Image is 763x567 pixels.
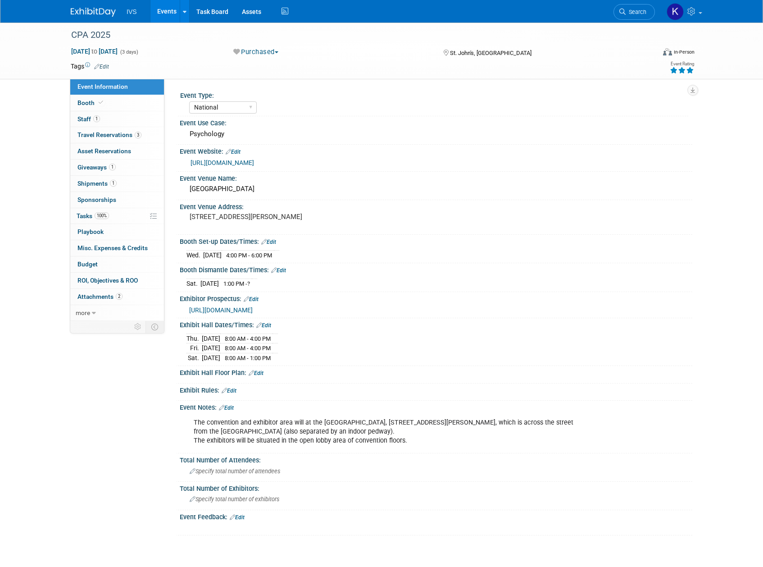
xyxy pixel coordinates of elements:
[70,95,164,111] a: Booth
[244,296,259,302] a: Edit
[77,277,138,284] span: ROI, Objectives & ROO
[76,309,90,316] span: more
[99,100,103,105] i: Booth reservation complete
[135,132,141,138] span: 3
[223,280,250,287] span: 1:00 PM -
[95,212,109,219] span: 100%
[626,9,646,15] span: Search
[180,482,692,493] div: Total Number of Exhibitors:
[110,180,117,187] span: 1
[180,510,692,522] div: Event Feedback:
[450,50,531,56] span: St. John's, [GEOGRAPHIC_DATA]
[180,318,692,330] div: Exhibit Hall Dates/Times:
[127,8,137,15] span: IVS
[230,514,245,521] a: Edit
[70,256,164,272] a: Budget
[225,335,271,342] span: 8:00 AM - 4:00 PM
[70,192,164,208] a: Sponsorships
[663,48,672,55] img: Format-Inperson.png
[180,200,692,211] div: Event Venue Address:
[200,279,219,288] td: [DATE]
[180,263,692,275] div: Booth Dismantle Dates/Times:
[77,115,100,123] span: Staff
[249,370,263,376] a: Edit
[222,388,236,394] a: Edit
[261,239,276,245] a: Edit
[70,208,164,224] a: Tasks100%
[186,127,686,141] div: Psychology
[77,147,131,155] span: Asset Reservations
[71,47,118,55] span: [DATE] [DATE]
[77,244,148,251] span: Misc. Expenses & Credits
[186,279,200,288] td: Sat.
[191,159,254,166] a: [URL][DOMAIN_NAME]
[68,27,641,43] div: CPA 2025
[190,496,279,503] span: Specify total number of exhibitors
[146,321,164,333] td: Toggle Event Tabs
[77,164,116,171] span: Giveaways
[70,79,164,95] a: Event Information
[70,111,164,127] a: Staff1
[180,172,692,183] div: Event Venue Name:
[256,322,271,329] a: Edit
[202,353,220,362] td: [DATE]
[77,83,128,90] span: Event Information
[77,196,116,203] span: Sponsorships
[180,235,692,247] div: Booth Set-up Dates/Times:
[230,47,282,57] button: Purchased
[180,116,692,128] div: Event Use Case:
[247,280,250,287] span: ?
[271,267,286,274] a: Edit
[70,143,164,159] a: Asset Reservations
[180,292,692,304] div: Exhibitor Prospectus:
[186,353,202,362] td: Sat.
[70,240,164,256] a: Misc. Expenses & Credits
[77,131,141,138] span: Travel Reservations
[190,213,383,221] pre: [STREET_ADDRESS][PERSON_NAME]
[130,321,146,333] td: Personalize Event Tab Strip
[203,250,222,260] td: [DATE]
[186,250,203,260] td: Wed.
[70,224,164,240] a: Playbook
[189,306,253,314] a: [URL][DOMAIN_NAME]
[225,355,271,361] span: 8:00 AM - 1:00 PM
[180,453,692,465] div: Total Number of Attendees:
[190,468,280,475] span: Specify total number of attendees
[77,228,104,235] span: Playbook
[70,273,164,288] a: ROI, Objectives & ROO
[225,345,271,352] span: 8:00 AM - 4:00 PM
[670,62,694,66] div: Event Rating
[180,89,688,100] div: Event Type:
[77,99,105,106] span: Booth
[202,334,220,343] td: [DATE]
[94,64,109,70] a: Edit
[71,8,116,17] img: ExhibitDay
[602,47,695,60] div: Event Format
[90,48,99,55] span: to
[77,261,98,268] span: Budget
[93,115,100,122] span: 1
[180,366,692,378] div: Exhibit Hall Floor Plan:
[186,182,686,196] div: [GEOGRAPHIC_DATA]
[77,212,109,219] span: Tasks
[219,405,234,411] a: Edit
[180,384,692,395] div: Exhibit Rules:
[70,160,164,175] a: Giveaways1
[226,149,241,155] a: Edit
[613,4,655,20] a: Search
[202,343,220,353] td: [DATE]
[119,49,138,55] span: (3 days)
[109,164,116,170] span: 1
[77,180,117,187] span: Shipments
[70,289,164,305] a: Attachments2
[180,145,692,156] div: Event Website:
[70,127,164,143] a: Travel Reservations3
[77,293,123,300] span: Attachments
[116,293,123,300] span: 2
[71,62,109,71] td: Tags
[673,49,695,55] div: In-Person
[70,305,164,321] a: more
[187,414,593,450] div: The convention and exhibitor area will at the [GEOGRAPHIC_DATA], [STREET_ADDRESS][PERSON_NAME], w...
[667,3,684,20] img: Karl Fauerbach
